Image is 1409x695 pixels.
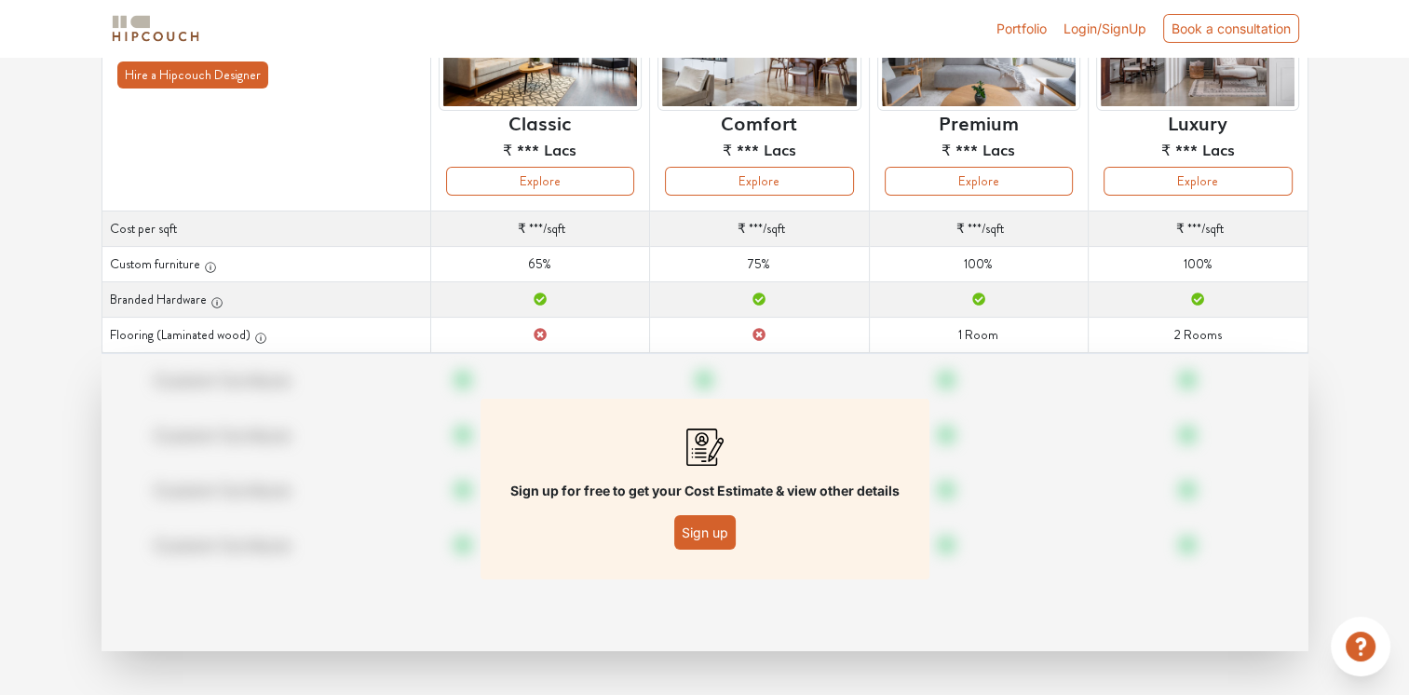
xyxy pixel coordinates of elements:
[109,12,202,45] img: logo-horizontal.svg
[885,167,1073,196] button: Explore
[117,61,268,89] button: Hire a Hipcouch Designer
[721,111,797,133] h6: Comfort
[508,111,571,133] h6: Classic
[430,211,649,247] td: /sqft
[102,318,430,353] th: Flooring (Laminated wood)
[674,515,736,550] button: Sign up
[939,111,1019,133] h6: Premium
[1089,211,1307,247] td: /sqft
[1168,111,1227,133] h6: Luxury
[869,211,1088,247] td: /sqft
[1163,14,1299,43] div: Book a consultation
[102,211,430,247] th: Cost per sqft
[1089,318,1307,353] td: 2 Rooms
[869,247,1088,282] td: 100%
[650,247,869,282] td: 75%
[650,211,869,247] td: /sqft
[1089,247,1307,282] td: 100%
[430,247,649,282] td: 65%
[510,481,900,500] p: Sign up for free to get your Cost Estimate & view other details
[446,167,634,196] button: Explore
[665,167,853,196] button: Explore
[102,282,430,318] th: Branded Hardware
[869,318,1088,353] td: 1 Room
[1104,167,1292,196] button: Explore
[1064,20,1146,36] span: Login/SignUp
[102,247,430,282] th: Custom furniture
[996,19,1047,38] a: Portfolio
[109,7,202,49] span: logo-horizontal.svg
